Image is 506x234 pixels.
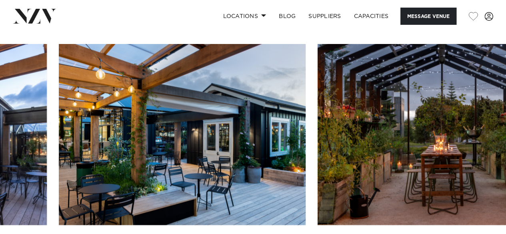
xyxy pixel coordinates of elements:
swiper-slide: 3 / 22 [59,44,306,225]
img: nzv-logo.png [13,9,56,23]
a: Locations [216,8,272,25]
a: SUPPLIERS [302,8,347,25]
button: Message Venue [400,8,456,25]
a: BLOG [272,8,302,25]
a: Capacities [348,8,395,25]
